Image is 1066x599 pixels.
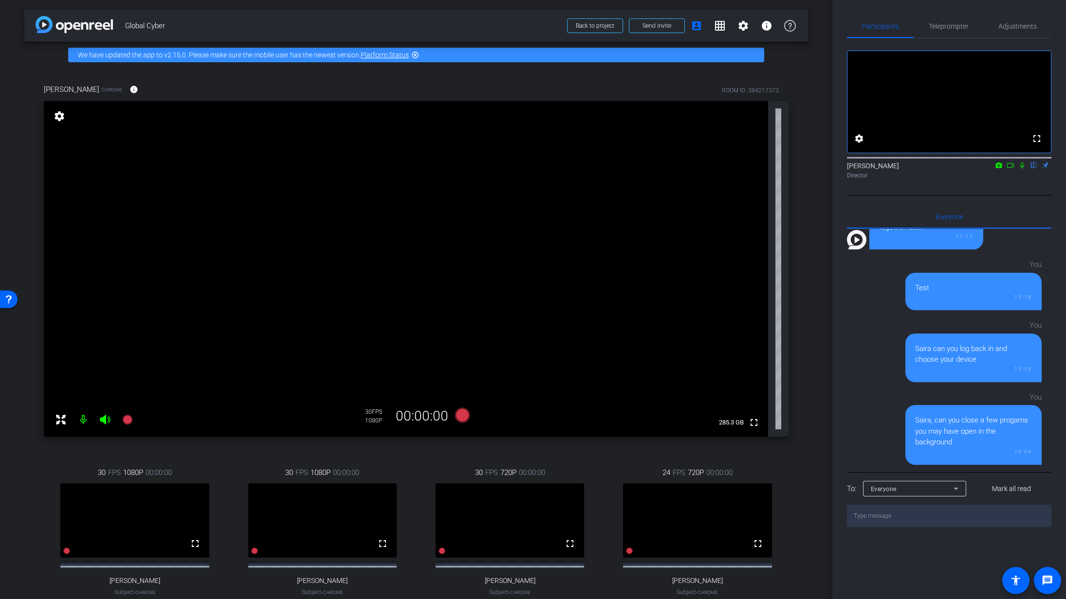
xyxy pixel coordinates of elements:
[706,467,733,478] span: 00:00:00
[53,110,66,122] mat-icon: settings
[847,171,1051,180] div: Director
[716,417,747,428] span: 285.3 GB
[485,467,498,478] span: FPS
[489,588,531,597] span: Subject
[853,133,865,144] mat-icon: settings
[915,448,1032,455] div: 16:04
[285,467,293,478] span: 30
[929,23,969,30] span: Teleprompter
[311,467,331,478] span: 1080P
[189,538,201,549] mat-icon: fullscreen
[915,293,1032,300] div: 15:18
[905,392,1042,403] div: You
[915,365,1032,372] div: 15:19
[411,51,419,59] mat-icon: highlight_off
[992,484,1031,494] span: Mark all read
[365,417,389,424] div: 1080P
[915,415,1032,448] div: Saira, can you close a few progams you may have open in the background
[509,589,510,596] span: -
[847,161,1051,180] div: [PERSON_NAME]
[475,467,483,478] span: 30
[847,230,866,249] img: Profile
[662,467,670,478] span: 24
[361,51,409,59] a: Platform Status
[123,467,143,478] span: 1080P
[1010,575,1022,586] mat-icon: accessibility
[972,480,1052,497] button: Mark all read
[752,538,764,549] mat-icon: fullscreen
[134,589,135,596] span: -
[102,86,122,93] span: Chrome
[377,538,388,549] mat-icon: fullscreen
[68,48,764,62] div: We have updated the app to v2.15.0. Please make sure the mobile user has the newest version.
[936,213,963,220] span: Everyone
[915,343,1032,365] div: Saira can you log back in and choose your device
[761,20,772,32] mat-icon: info
[879,232,974,240] div: 11:17
[485,577,535,585] span: [PERSON_NAME]
[862,23,899,30] span: Participants
[748,417,760,428] mat-icon: fullscreen
[905,259,1042,270] div: You
[714,20,726,32] mat-icon: grid_on
[691,20,702,32] mat-icon: account_box
[1042,575,1053,586] mat-icon: message
[698,590,718,595] span: Chrome
[146,467,172,478] span: 00:00:00
[295,467,308,478] span: FPS
[302,588,343,597] span: Subject
[643,22,671,30] span: Send invite
[389,408,455,424] div: 00:00:00
[36,16,113,33] img: app-logo
[500,467,516,478] span: 720P
[998,23,1037,30] span: Adjustments
[673,467,685,478] span: FPS
[871,486,897,493] span: Everyone
[108,467,121,478] span: FPS
[1028,160,1040,169] mat-icon: flip
[567,18,623,33] button: Back to project
[688,467,704,478] span: 720P
[44,84,99,95] span: [PERSON_NAME]
[125,16,561,35] span: Global Cyber
[323,590,343,595] span: Chrome
[737,20,749,32] mat-icon: settings
[297,577,348,585] span: [PERSON_NAME]
[672,577,723,585] span: [PERSON_NAME]
[915,282,1032,294] div: Test
[905,320,1042,331] div: You
[722,86,779,95] div: ROOM ID: 384217373
[333,467,359,478] span: 00:00:00
[519,467,545,478] span: 00:00:00
[114,588,156,597] span: Subject
[135,590,156,595] span: Chrome
[696,589,698,596] span: -
[98,467,106,478] span: 30
[365,408,389,416] div: 30
[510,590,531,595] span: Chrome
[110,577,160,585] span: [PERSON_NAME]
[629,18,685,33] button: Send invite
[564,538,576,549] mat-icon: fullscreen
[1031,133,1043,144] mat-icon: fullscreen
[129,85,138,94] mat-icon: info
[576,22,614,29] span: Back to project
[372,408,382,415] span: FPS
[321,589,323,596] span: -
[847,483,856,494] div: To:
[677,588,718,597] span: Subject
